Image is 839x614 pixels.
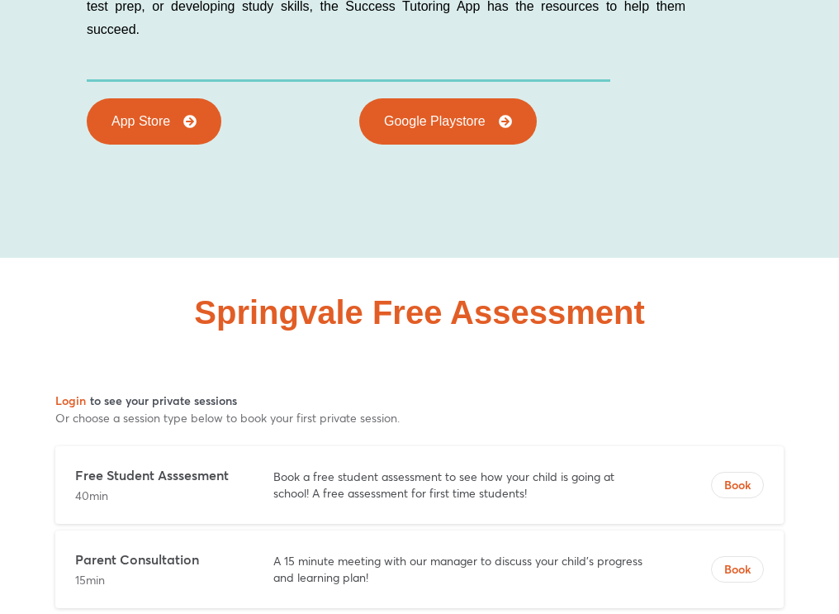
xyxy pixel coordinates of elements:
span: Google Playstore [384,115,486,128]
a: Google Playstore [359,98,537,145]
span: App Store [111,115,170,128]
a: App Store [87,98,221,145]
iframe: Chat Widget [556,427,839,614]
h2: Springvale Free Assessment [194,296,644,329]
